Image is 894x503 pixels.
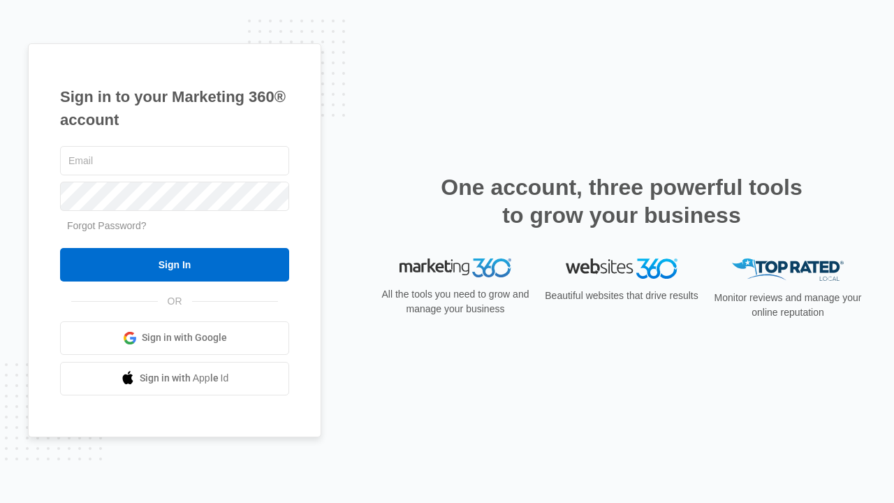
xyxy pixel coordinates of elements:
[377,287,534,316] p: All the tools you need to grow and manage your business
[732,258,844,282] img: Top Rated Local
[710,291,866,320] p: Monitor reviews and manage your online reputation
[60,321,289,355] a: Sign in with Google
[60,85,289,131] h1: Sign in to your Marketing 360® account
[158,294,192,309] span: OR
[60,362,289,395] a: Sign in with Apple Id
[67,220,147,231] a: Forgot Password?
[60,146,289,175] input: Email
[60,248,289,282] input: Sign In
[566,258,677,279] img: Websites 360
[400,258,511,278] img: Marketing 360
[140,371,229,386] span: Sign in with Apple Id
[543,289,700,303] p: Beautiful websites that drive results
[437,173,807,229] h2: One account, three powerful tools to grow your business
[142,330,227,345] span: Sign in with Google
